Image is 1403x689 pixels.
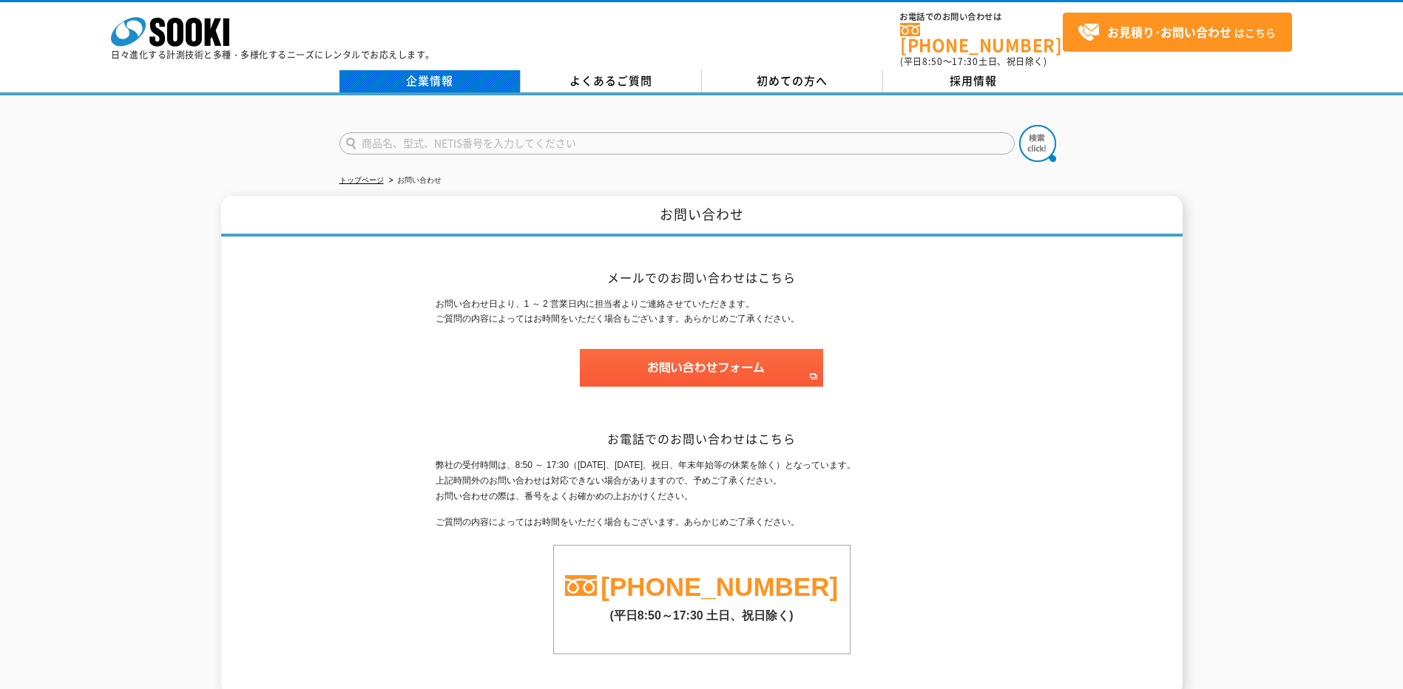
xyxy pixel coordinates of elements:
[702,70,883,92] a: 初めての方へ
[221,196,1183,237] h1: お問い合わせ
[111,50,435,59] p: 日々進化する計測技術と多種・多様化するニーズにレンタルでお応えします。
[339,132,1015,155] input: 商品名、型式、NETIS番号を入力してください
[601,572,838,601] a: [PHONE_NUMBER]
[900,13,1063,21] span: お電話でのお問い合わせは
[580,349,823,387] img: お問い合わせフォーム
[436,270,968,285] h2: メールでのお問い合わせはこちら
[883,70,1064,92] a: 採用情報
[1019,125,1056,162] img: btn_search.png
[900,23,1063,53] a: [PHONE_NUMBER]
[580,373,823,384] a: お問い合わせフォーム
[436,431,968,447] h2: お電話でのお問い合わせはこちら
[436,296,968,327] p: お問い合わせ日より、1 ～ 2 営業日内に担当者よりご連絡させていただきます。 ご質問の内容によってはお時間をいただく場合もございます。あらかじめご了承ください。
[900,55,1047,68] span: (平日 ～ 土日、祝日除く)
[922,55,943,68] span: 8:50
[1063,13,1292,52] a: お見積り･お問い合わせはこちら
[436,515,968,530] p: ご質問の内容によってはお時間をいただく場合もございます。あらかじめご了承ください。
[757,72,828,89] span: 初めての方へ
[521,70,702,92] a: よくあるご質問
[952,55,978,68] span: 17:30
[386,173,442,189] li: お問い合わせ
[1078,21,1276,44] span: はこちら
[554,601,850,624] p: (平日8:50～17:30 土日、祝日除く)
[436,458,968,503] p: 弊社の受付時間は、8:50 ～ 17:30（[DATE]、[DATE]、祝日、年末年始等の休業を除く）となっています。 上記時間外のお問い合わせは対応できない場合がありますので、予めご了承くださ...
[1107,23,1231,41] strong: お見積り･お問い合わせ
[339,176,384,184] a: トップページ
[339,70,521,92] a: 企業情報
